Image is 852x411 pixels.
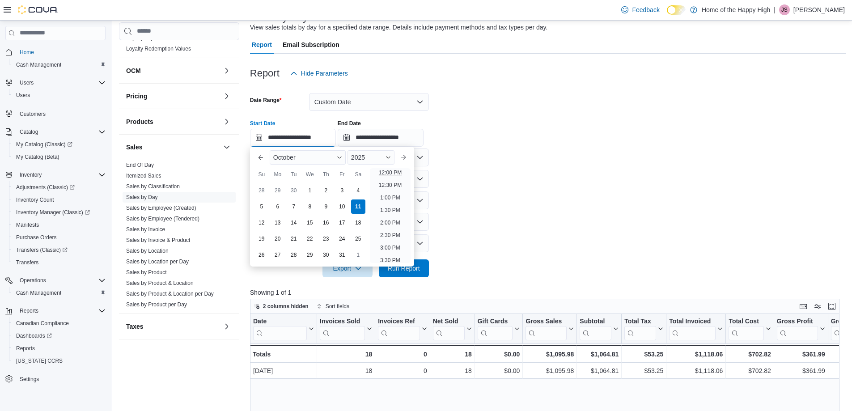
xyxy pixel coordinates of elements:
[777,318,818,340] div: Gross Profit
[221,65,232,76] button: OCM
[271,199,285,214] div: day-6
[126,237,190,243] a: Sales by Invoice & Product
[119,160,239,314] div: Sales
[319,183,333,198] div: day-2
[126,247,169,254] span: Sales by Location
[580,365,619,376] div: $1,064.81
[126,194,158,200] a: Sales by Day
[378,318,427,340] button: Invoices Ref
[669,349,723,360] div: $1,118.06
[16,320,69,327] span: Canadian Compliance
[20,307,38,314] span: Reports
[618,1,663,19] a: Feedback
[375,167,405,178] li: 12:00 PM
[370,168,411,263] ul: Time
[263,303,309,310] span: 2 columns hidden
[273,154,296,161] span: October
[13,356,106,366] span: Washington CCRS
[283,36,339,54] span: Email Subscription
[253,318,314,340] button: Date
[287,183,301,198] div: day-30
[335,216,349,230] div: day-17
[377,205,404,216] li: 1:30 PM
[729,365,771,376] div: $702.82
[16,47,106,58] span: Home
[126,92,220,101] button: Pricing
[126,269,167,275] a: Sales by Product
[9,219,109,231] button: Manifests
[375,180,405,191] li: 12:30 PM
[526,349,574,360] div: $1,095.98
[16,357,63,364] span: [US_STATE] CCRS
[126,291,214,297] a: Sales by Product & Location per Day
[396,150,411,165] button: Next month
[20,110,46,118] span: Customers
[320,318,372,340] button: Invoices Sold
[9,244,109,256] a: Transfers (Classic)
[526,318,567,340] div: Gross Sales
[378,318,420,326] div: Invoices Ref
[326,303,349,310] span: Sort fields
[9,151,109,163] button: My Catalog (Beta)
[254,182,366,263] div: October, 2025
[126,117,220,126] button: Products
[729,318,763,340] div: Total Cost
[9,89,109,102] button: Users
[13,152,63,162] a: My Catalog (Beta)
[624,349,663,360] div: $53.25
[126,269,167,276] span: Sales by Product
[250,23,548,32] div: View sales totals by day for a specified date range. Details include payment methods and tax type...
[669,318,716,326] div: Total Invoiced
[2,274,109,287] button: Operations
[126,258,189,265] a: Sales by Location per Day
[126,216,199,222] a: Sales by Employee (Tendered)
[126,226,165,233] span: Sales by Invoice
[16,259,38,266] span: Transfers
[13,356,66,366] a: [US_STATE] CCRS
[13,90,34,101] a: Users
[322,259,373,277] button: Export
[667,5,686,15] input: Dark Mode
[20,376,39,383] span: Settings
[812,301,823,312] button: Display options
[253,318,307,326] div: Date
[303,216,317,230] div: day-15
[319,167,333,182] div: Th
[254,167,269,182] div: Su
[313,301,353,312] button: Sort fields
[781,4,788,15] span: JS
[378,318,420,340] div: Invoices Ref
[13,139,106,150] span: My Catalog (Classic)
[16,209,90,216] span: Inventory Manager (Classic)
[13,152,106,162] span: My Catalog (Beta)
[351,183,365,198] div: day-4
[432,318,471,340] button: Net Sold
[16,289,61,297] span: Cash Management
[16,47,38,58] a: Home
[669,318,716,340] div: Total Invoiced
[20,79,34,86] span: Users
[9,330,109,342] a: Dashboards
[221,91,232,102] button: Pricing
[580,318,611,340] div: Subtotal
[319,199,333,214] div: day-9
[16,275,50,286] button: Operations
[580,349,619,360] div: $1,064.81
[126,45,191,52] span: Loyalty Redemption Values
[526,365,574,376] div: $1,095.98
[9,181,109,194] a: Adjustments (Classic)
[126,92,147,101] h3: Pricing
[320,365,372,376] div: 18
[250,288,846,297] p: Showing 1 of 1
[377,192,404,203] li: 1:00 PM
[16,332,52,339] span: Dashboards
[335,232,349,246] div: day-24
[252,36,272,54] span: Report
[779,4,790,15] div: Jessica Semple
[432,318,464,326] div: Net Sold
[351,232,365,246] div: day-25
[351,154,365,161] span: 2025
[16,153,59,161] span: My Catalog (Beta)
[338,129,424,147] input: Press the down key to open a popover containing a calendar.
